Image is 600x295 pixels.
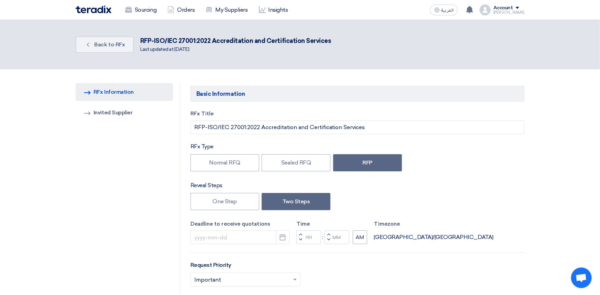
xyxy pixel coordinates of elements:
input: yyyy-mm-dd [190,230,290,244]
label: RFP [333,154,402,171]
img: profile_test.png [480,4,491,15]
input: Hours [296,230,321,244]
label: Time [296,220,367,228]
label: Two Steps [262,193,330,210]
a: RFx Information [76,83,173,101]
a: Back to RFx [76,36,134,53]
input: Minutes [325,230,349,244]
a: Orders [162,2,200,18]
button: AM [353,230,367,244]
img: Teradix logo [76,5,111,13]
div: [PERSON_NAME] [493,11,524,14]
input: e.g. New ERP System, Server Visualization Project... [190,121,524,134]
a: Insights [253,2,294,18]
span: Back to RFx [95,41,125,48]
a: Open chat [571,268,592,288]
div: [GEOGRAPHIC_DATA]/[GEOGRAPHIC_DATA] [374,233,493,241]
div: Last updated at [DATE] [140,46,331,53]
label: RFx Title [190,110,524,118]
div: RFP-ISO/IEC 27001:2022 Accreditation and Certification Services [140,36,331,46]
div: Reveal Steps [190,181,524,190]
div: : [321,233,325,241]
a: Invited Supplier [76,104,173,122]
label: Deadline to receive quotations [190,220,290,228]
label: Request Priority [190,261,231,269]
label: Timezone [374,220,493,228]
a: My Suppliers [200,2,253,18]
label: One Step [190,193,259,210]
div: RFx Type [190,143,524,151]
label: Sealed RFQ [262,154,330,171]
div: Account [493,5,513,11]
h5: Basic Information [190,86,524,102]
button: العربية [430,4,458,15]
span: العربية [441,8,454,13]
div: . [76,34,524,56]
label: Normal RFQ [190,154,259,171]
a: Sourcing [120,2,162,18]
